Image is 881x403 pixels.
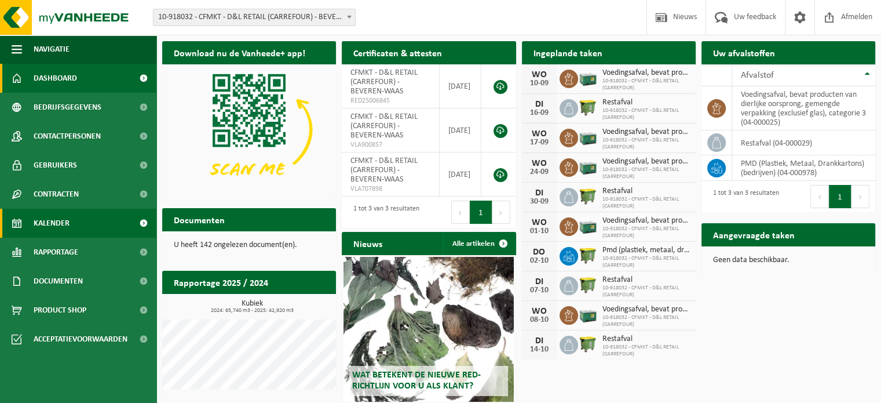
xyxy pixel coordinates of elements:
button: 1 [470,201,492,224]
span: 10-918032 - CFMKT - D&L RETAIL (CARREFOUR) [602,285,690,299]
span: Afvalstof [741,71,774,80]
span: Kalender [34,209,70,238]
div: 17-09 [528,139,551,147]
button: Next [492,201,510,224]
div: DO [528,248,551,257]
div: 01-10 [528,227,551,235]
span: Restafval [602,335,690,344]
p: Geen data beschikbaar. [713,256,864,264]
span: 10-918032 - CFMKT - D&L RETAIL (CARREFOUR) [602,226,690,239]
span: Voedingsafval, bevat producten van dierlijke oorsprong, gemengde verpakking (exc... [602,216,690,226]
span: CFMKT - D&L RETAIL (CARREFOUR) - BEVEREN-WAAS [350,68,418,96]
span: VLA900857 [350,140,430,150]
span: Restafval [602,275,690,285]
img: WB-1100-HPE-GN-50 [578,245,598,265]
div: 10-09 [528,79,551,88]
h2: Download nu de Vanheede+ app! [162,41,317,64]
a: Alle artikelen [443,232,515,255]
div: DI [528,336,551,346]
span: Contactpersonen [34,122,101,151]
td: [DATE] [440,108,481,153]
div: 24-09 [528,168,551,176]
div: 14-10 [528,346,551,354]
p: U heeft 142 ongelezen document(en). [174,241,324,249]
span: Documenten [34,267,83,296]
span: Product Shop [34,296,86,325]
img: PB-LB-0680-HPE-GN-01 [578,304,598,324]
span: 10-918032 - CFMKT - D&L RETAIL (CARREFOUR) [602,255,690,269]
div: 08-10 [528,316,551,324]
div: WO [528,70,551,79]
span: Voedingsafval, bevat producten van dierlijke oorsprong, gemengde verpakking (exc... [602,305,690,314]
div: WO [528,159,551,168]
span: 10-918032 - CFMKT - D&L RETAIL (CARREFOUR) - BEVEREN-WAAS [153,9,355,26]
span: 10-918032 - CFMKT - D&L RETAIL (CARREFOUR) [602,344,690,358]
img: WB-1100-HPE-GN-50 [578,186,598,206]
span: Rapportage [34,238,78,267]
img: WB-1100-HPE-GN-50 [578,334,598,354]
a: Wat betekent de nieuwe RED-richtlijn voor u als klant? [343,257,514,402]
div: DI [528,277,551,286]
span: Restafval [602,98,690,107]
h2: Uw afvalstoffen [701,41,787,64]
img: PB-LB-0680-HPE-GN-01 [578,157,598,176]
button: 1 [829,185,851,208]
span: Navigatie [34,35,70,64]
span: 10-918032 - CFMKT - D&L RETAIL (CARREFOUR) - BEVEREN-WAAS [153,9,356,26]
span: 10-918032 - CFMKT - D&L RETAIL (CARREFOUR) [602,314,690,328]
img: PB-LB-0680-HPE-GN-01 [578,68,598,88]
td: [DATE] [440,153,481,197]
div: 07-10 [528,286,551,295]
span: 10-918032 - CFMKT - D&L RETAIL (CARREFOUR) [602,196,690,210]
h2: Documenten [162,208,236,231]
h2: Nieuws [342,232,394,255]
span: Pmd (plastiek, metaal, drankkartons) (bedrijven) [602,246,690,255]
div: 16-09 [528,109,551,117]
img: Download de VHEPlus App [162,64,336,195]
h2: Certificaten & attesten [342,41,454,64]
span: 10-918032 - CFMKT - D&L RETAIL (CARREFOUR) [602,137,690,151]
button: Next [851,185,869,208]
span: CFMKT - D&L RETAIL (CARREFOUR) - BEVEREN-WAAS [350,157,418,184]
span: 10-918032 - CFMKT - D&L RETAIL (CARREFOUR) [602,78,690,92]
span: Dashboard [34,64,77,93]
h2: Aangevraagde taken [701,223,806,246]
img: PB-LB-0680-HPE-GN-01 [578,216,598,235]
span: 10-918032 - CFMKT - D&L RETAIL (CARREFOUR) [602,107,690,121]
span: Restafval [602,187,690,196]
button: Previous [810,185,829,208]
h3: Kubiek [168,300,336,314]
h2: Ingeplande taken [522,41,614,64]
button: Previous [451,201,470,224]
span: VLA707898 [350,184,430,194]
div: WO [528,129,551,139]
span: Gebruikers [34,151,77,180]
div: 1 tot 3 van 3 resultaten [348,199,419,225]
td: voedingsafval, bevat producten van dierlijke oorsprong, gemengde verpakking (exclusief glas), cat... [732,86,875,130]
td: restafval (04-000029) [732,130,875,155]
span: Voedingsafval, bevat producten van dierlijke oorsprong, gemengde verpakking (exc... [602,157,690,166]
div: DI [528,188,551,198]
span: RED25006845 [350,96,430,106]
img: WB-1100-HPE-GN-50 [578,275,598,295]
span: CFMKT - D&L RETAIL (CARREFOUR) - BEVEREN-WAAS [350,112,418,140]
span: Voedingsafval, bevat producten van dierlijke oorsprong, gemengde verpakking (exc... [602,68,690,78]
div: WO [528,218,551,227]
a: Bekijk rapportage [250,293,335,317]
span: 2024: 65,740 m3 - 2025: 42,920 m3 [168,308,336,314]
h2: Rapportage 2025 / 2024 [162,271,280,293]
span: Bedrijfsgegevens [34,93,101,122]
span: Acceptatievoorwaarden [34,325,127,354]
td: [DATE] [440,64,481,108]
span: Wat betekent de nieuwe RED-richtlijn voor u als klant? [352,371,481,391]
div: 02-10 [528,257,551,265]
img: PB-LB-0680-HPE-GN-01 [578,127,598,147]
span: Contracten [34,180,79,209]
span: Voedingsafval, bevat producten van dierlijke oorsprong, gemengde verpakking (exc... [602,128,690,137]
td: PMD (Plastiek, Metaal, Drankkartons) (bedrijven) (04-000978) [732,155,875,181]
span: 10-918032 - CFMKT - D&L RETAIL (CARREFOUR) [602,166,690,180]
div: WO [528,307,551,316]
div: 30-09 [528,198,551,206]
div: 1 tot 3 van 3 resultaten [707,184,779,209]
div: DI [528,100,551,109]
